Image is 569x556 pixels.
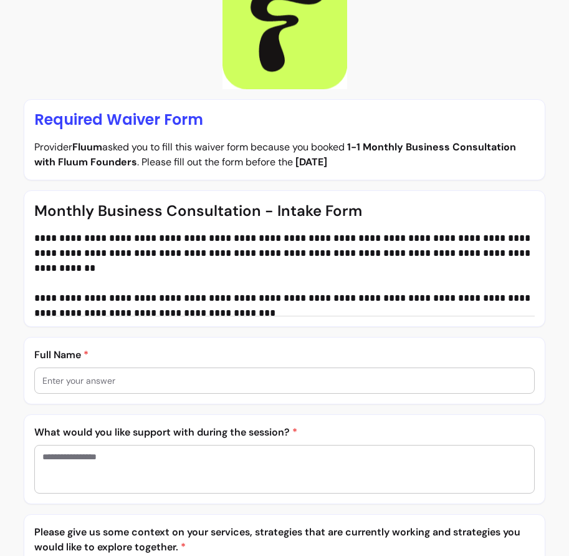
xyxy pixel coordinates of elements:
p: Provider asked you to fill this waiver form because you booked . Please fill out the form before the [34,140,535,170]
p: Required Waiver Form [34,110,535,130]
p: Please give us some context on your services, strategies that are currently working and strategie... [34,525,535,555]
b: [DATE] [295,155,327,168]
p: Monthly Business Consultation - Intake Form [34,201,535,221]
b: Fluum [72,140,102,154]
textarea: Enter your answer [42,451,527,488]
p: Full Name [34,348,535,363]
p: What would you like support with during the session? [34,425,535,440]
input: Enter your answer [42,374,527,387]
